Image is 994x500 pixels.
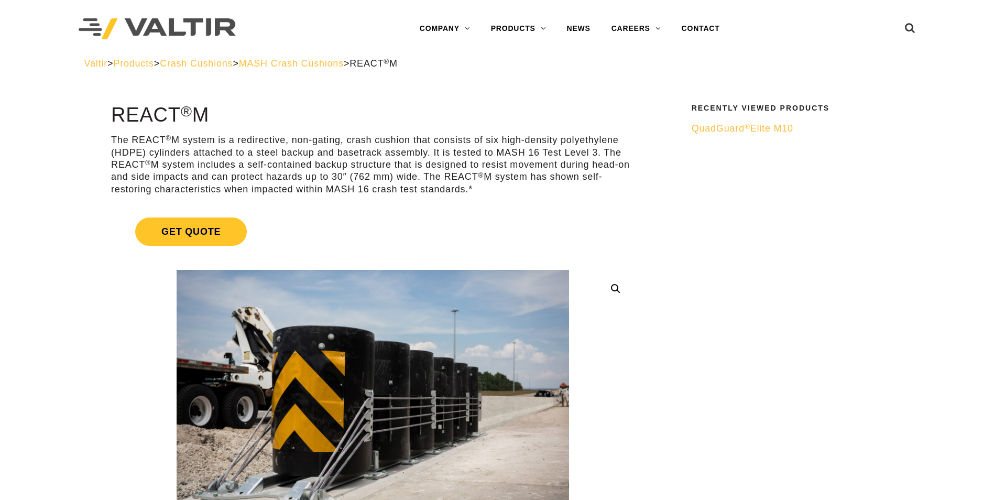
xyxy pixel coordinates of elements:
sup: ® [166,134,171,142]
p: The REACT M system is a redirective, non-gating, crash cushion that consists of six high-density ... [111,134,635,195]
span: Get Quote [135,218,247,246]
a: NEWS [556,18,601,39]
sup: ® [478,171,484,179]
img: Valtir [79,18,236,40]
a: COMPANY [409,18,480,39]
span: QuadGuard Elite M10 [692,123,793,134]
div: > > > > [84,58,910,70]
a: Products [113,58,154,69]
a: MASH Crash Cushions [239,58,344,69]
a: CONTACT [671,18,730,39]
a: PRODUCTS [480,18,556,39]
a: Crash Cushions [160,58,233,69]
sup: ® [384,58,389,66]
sup: ® [181,103,192,119]
h1: REACT M [111,104,635,126]
sup: ® [145,159,151,167]
a: QuadGuard®Elite M10 [692,123,903,135]
a: Valtir [84,58,107,69]
a: CAREERS [601,18,671,39]
sup: ® [745,123,750,131]
span: REACT M [349,58,398,69]
a: Get Quote [111,205,635,258]
h2: Recently Viewed Products [692,104,903,112]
